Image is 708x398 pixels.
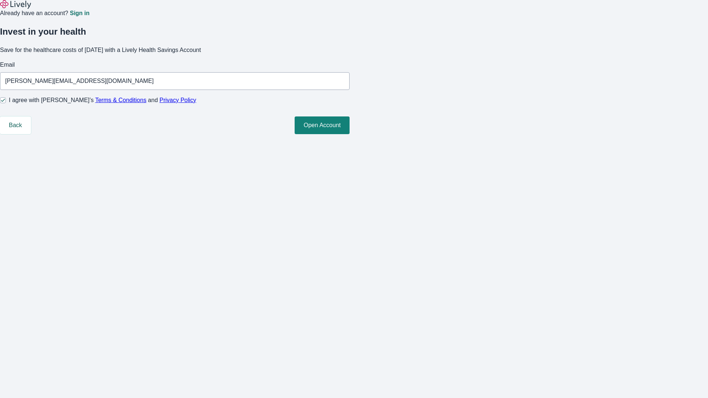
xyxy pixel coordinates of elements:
button: Open Account [295,116,350,134]
a: Sign in [70,10,89,16]
span: I agree with [PERSON_NAME]’s and [9,96,196,105]
a: Terms & Conditions [95,97,146,103]
a: Privacy Policy [160,97,197,103]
